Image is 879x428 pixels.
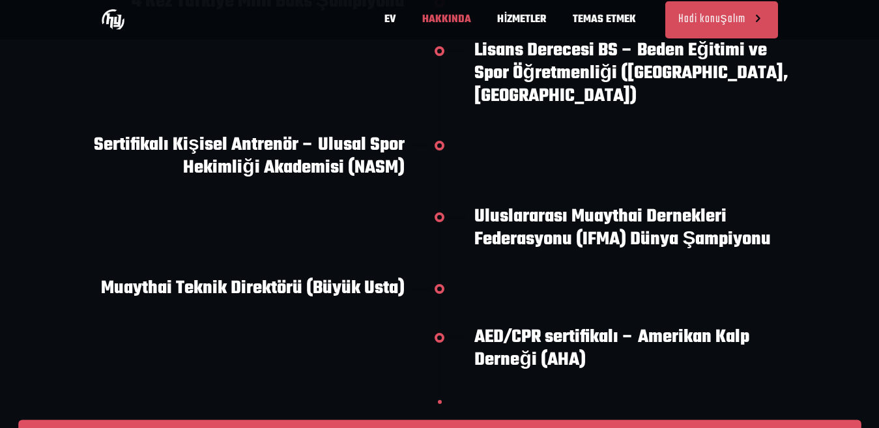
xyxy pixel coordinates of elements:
font: EV [384,11,396,28]
font: HİZMETLER [497,11,546,28]
font: Sertifikalı Kişisel Antrenör – Ulusal Spor Hekimliği Akademisi (NASM) [94,131,405,182]
font: Lisans Derecesi BS – Beden Eğitimi ve Spor Öğretmenliği ([GEOGRAPHIC_DATA], [GEOGRAPHIC_DATA]) [474,36,788,110]
img: STÜDYO HAKKINDA [102,8,124,31]
font: Hadi konuşalım [678,10,745,29]
font: HAKKINDA [422,11,471,28]
font: TEMAS ETMEK [573,11,636,28]
font: Muaythai Teknik Direktörü (Büyük Usta) [101,274,405,302]
a: Hadi konuşalım [665,1,778,38]
font: AED/CPR sertifikalı – Amerikan Kalp Derneği (AHA) [474,323,749,374]
font: Uluslararası Muaythai Dernekleri Federasyonu (IFMA) Dünya Şampiyonu [474,203,771,253]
